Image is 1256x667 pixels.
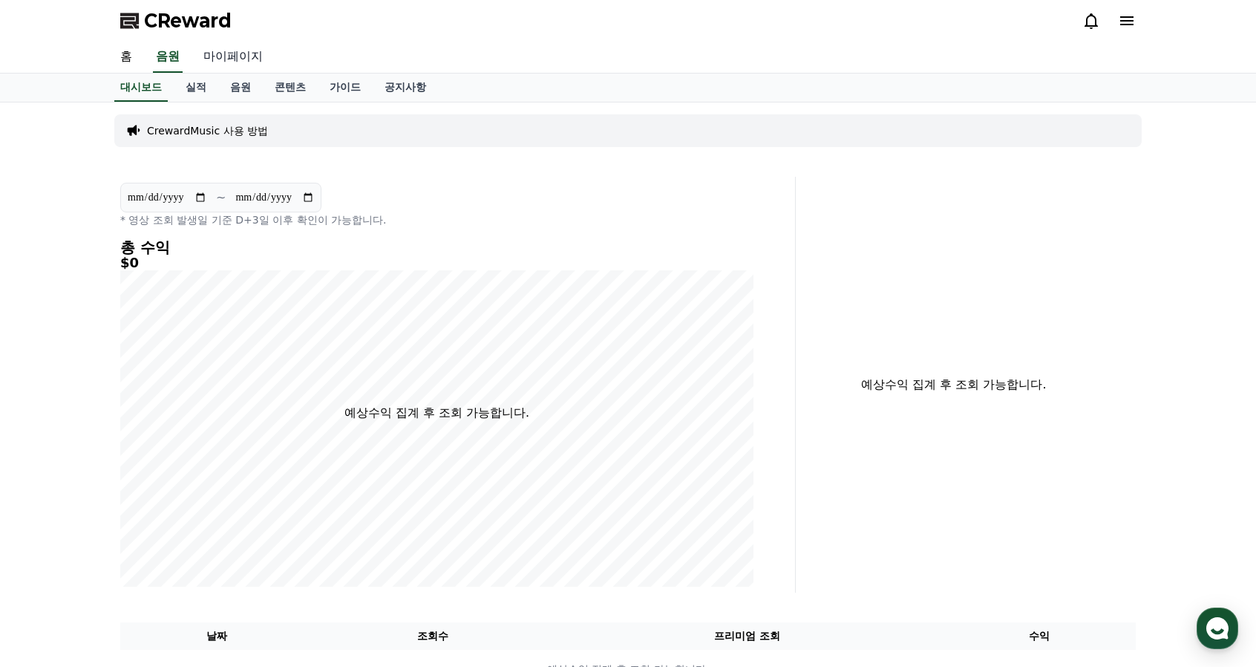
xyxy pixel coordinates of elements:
[114,229,159,244] span: 문의하기
[189,117,272,135] button: 운영시간 보기
[128,302,152,312] b: 채널톡
[120,9,232,33] a: CReward
[144,9,232,33] span: CReward
[98,471,192,508] a: 대화
[64,260,82,278] img: tmp-1049645209
[808,376,1101,394] p: 예상수익 집계 후 조회 가능합니다.
[18,111,105,135] h1: CReward
[55,157,272,171] div: CReward
[318,74,373,102] a: 가이드
[218,74,263,102] a: 음원
[47,493,56,505] span: 홈
[552,622,942,650] th: 프리미엄 조회
[942,622,1136,650] th: 수익
[192,471,285,508] a: 설정
[136,494,154,506] span: 대화
[114,74,168,102] a: 대시보드
[21,218,269,254] a: 문의하기
[314,622,552,650] th: 조회수
[263,74,318,102] a: 콘텐츠
[229,493,247,505] span: 설정
[147,123,268,138] a: CrewardMusic 사용 방법
[373,74,438,102] a: 공지사항
[18,152,272,209] a: CReward안녕하세요 크리워드입니다.문의사항을 남겨주세요 :)
[153,42,183,73] a: 음원
[216,189,226,206] p: ~
[79,260,97,278] img: tmp-654571557
[102,263,226,275] span: 몇 분 내 답변 받으실 수 있어요
[120,256,753,270] h5: $0
[120,239,753,256] h4: 총 수익
[55,186,242,201] div: 문의사항을 남겨주세요 :)
[4,471,98,508] a: 홈
[174,74,218,102] a: 실적
[120,622,314,650] th: 날짜
[344,404,529,422] p: 예상수익 집계 후 조회 가능합니다.
[192,42,275,73] a: 마이페이지
[55,171,242,186] div: 안녕하세요 크리워드입니다.
[194,120,255,133] span: 운영시간 보기
[113,302,177,313] a: 채널톡이용중
[128,302,177,312] span: 이용중
[108,42,144,73] a: 홈
[120,212,753,227] p: * 영상 조회 발생일 기준 D+3일 이후 확인이 가능합니다.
